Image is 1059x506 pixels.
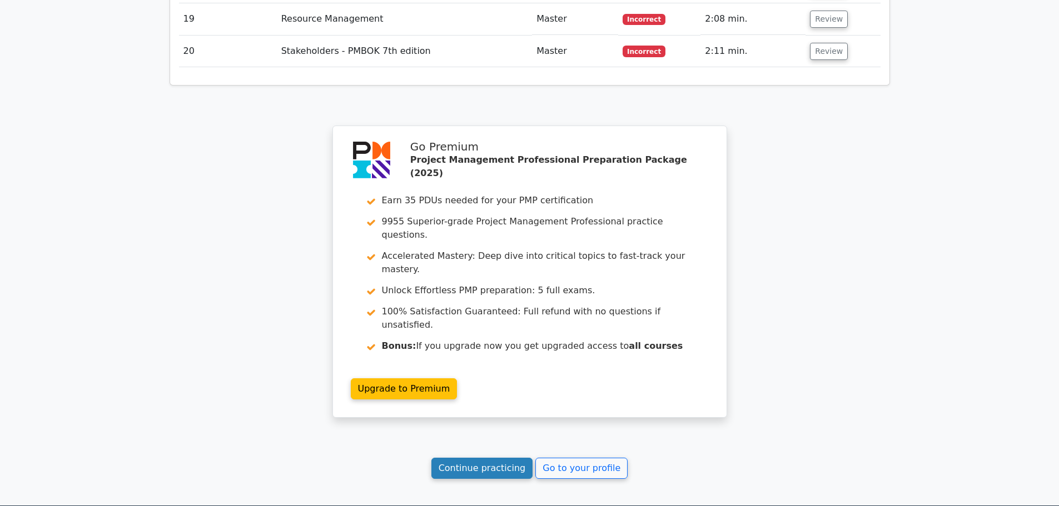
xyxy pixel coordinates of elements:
td: Resource Management [277,3,532,35]
td: Stakeholders - PMBOK 7th edition [277,36,532,67]
a: Go to your profile [535,458,628,479]
td: Master [532,3,618,35]
button: Review [810,11,848,28]
td: 2:11 min. [700,36,806,67]
td: 19 [179,3,277,35]
span: Incorrect [623,46,665,57]
span: Incorrect [623,14,665,25]
td: 20 [179,36,277,67]
a: Upgrade to Premium [351,378,458,399]
a: Continue practicing [431,458,533,479]
td: 2:08 min. [700,3,806,35]
td: Master [532,36,618,67]
button: Review [810,43,848,60]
